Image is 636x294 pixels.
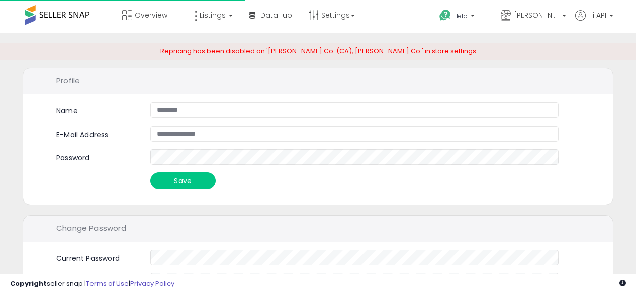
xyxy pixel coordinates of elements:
[56,106,78,116] label: Name
[439,9,451,22] i: Get Help
[514,10,559,20] span: [PERSON_NAME] Co. (FR)
[130,279,174,288] a: Privacy Policy
[23,68,613,95] div: Profile
[49,149,143,163] label: Password
[10,279,47,288] strong: Copyright
[588,10,606,20] span: Hi API
[86,279,129,288] a: Terms of Use
[49,273,143,287] label: New Password
[49,250,143,264] label: Current Password
[150,172,216,189] button: Save
[23,216,613,242] div: Change Password
[260,10,292,20] span: DataHub
[200,10,226,20] span: Listings
[49,126,143,140] label: E-Mail Address
[431,2,492,33] a: Help
[575,10,613,33] a: Hi API
[135,10,167,20] span: Overview
[160,46,476,56] span: Repricing has been disabled on '[PERSON_NAME] Co. (CA), [PERSON_NAME] Co.' in store settings
[454,12,468,20] span: Help
[10,279,174,289] div: seller snap | |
